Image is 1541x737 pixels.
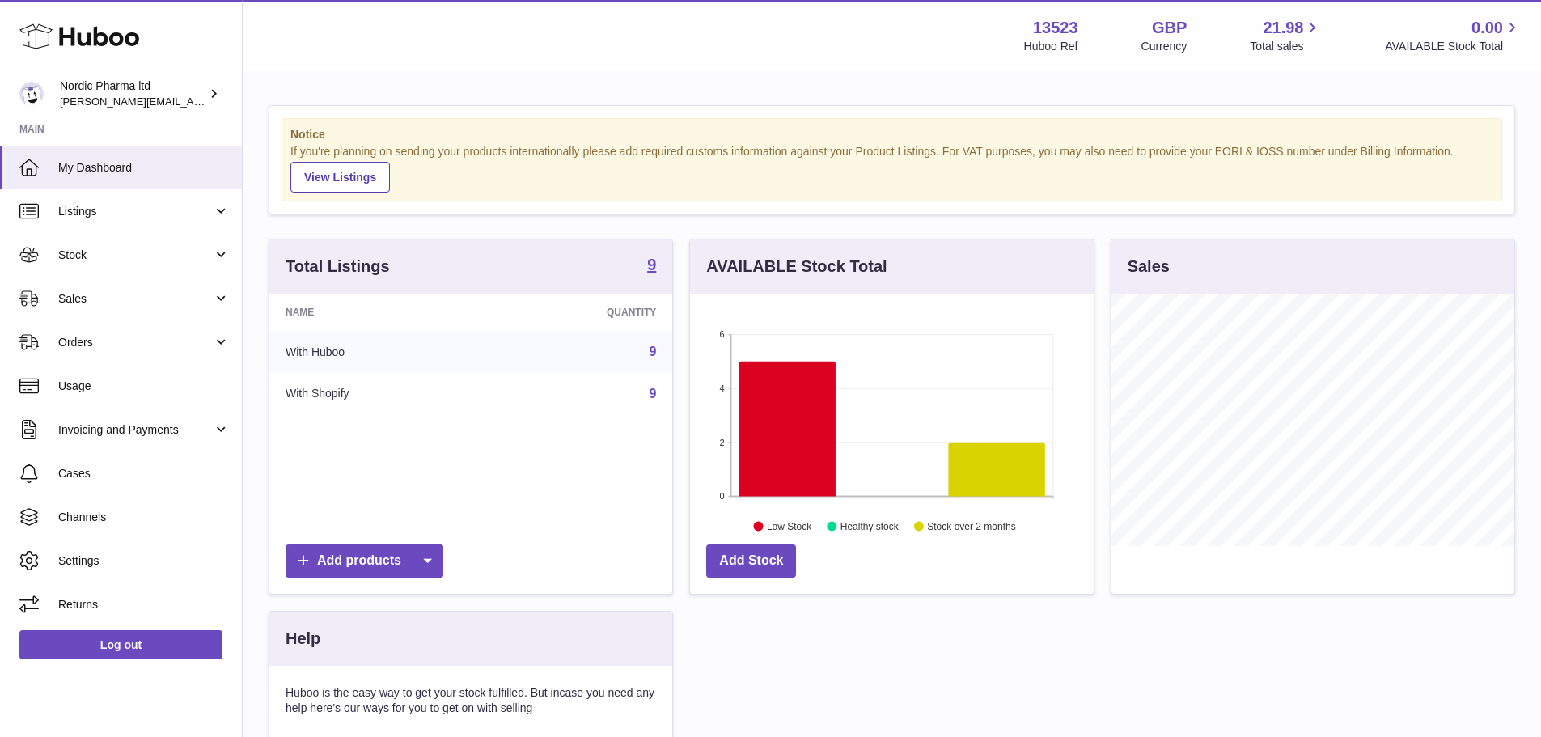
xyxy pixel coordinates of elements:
text: 2 [720,437,725,447]
strong: 9 [647,256,656,273]
span: Listings [58,204,213,219]
th: Name [269,294,487,331]
h3: Sales [1128,256,1170,277]
span: Channels [58,510,230,525]
td: With Huboo [269,331,487,373]
span: Total sales [1250,39,1322,54]
p: Huboo is the easy way to get your stock fulfilled. But incase you need any help here's our ways f... [286,685,656,716]
th: Quantity [487,294,673,331]
span: Invoicing and Payments [58,422,213,438]
h3: Help [286,628,320,650]
a: Log out [19,630,222,659]
img: joe.plant@nordicpharma.com [19,82,44,106]
div: If you're planning on sending your products internationally please add required customs informati... [290,144,1493,193]
span: Settings [58,553,230,569]
a: 0.00 AVAILABLE Stock Total [1385,17,1522,54]
td: With Shopify [269,373,487,415]
text: 4 [720,383,725,393]
span: [PERSON_NAME][EMAIL_ADDRESS][DOMAIN_NAME] [60,95,324,108]
span: Sales [58,291,213,307]
a: Add Stock [706,544,796,578]
h3: Total Listings [286,256,390,277]
text: Low Stock [767,520,812,532]
a: 9 [649,387,656,400]
a: Add products [286,544,443,578]
span: Cases [58,466,230,481]
div: Currency [1141,39,1188,54]
h3: AVAILABLE Stock Total [706,256,887,277]
span: Stock [58,248,213,263]
strong: GBP [1152,17,1187,39]
span: My Dashboard [58,160,230,176]
div: Huboo Ref [1024,39,1078,54]
div: Nordic Pharma ltd [60,78,205,109]
a: 9 [647,256,656,276]
span: Returns [58,597,230,612]
span: 0.00 [1471,17,1503,39]
span: AVAILABLE Stock Total [1385,39,1522,54]
text: 0 [720,491,725,501]
span: Usage [58,379,230,394]
text: 6 [720,329,725,339]
strong: Notice [290,127,1493,142]
span: Orders [58,335,213,350]
a: 9 [649,345,656,358]
a: 21.98 Total sales [1250,17,1322,54]
text: Stock over 2 months [928,520,1016,532]
text: Healthy stock [840,520,900,532]
strong: 13523 [1033,17,1078,39]
span: 21.98 [1263,17,1303,39]
a: View Listings [290,162,390,193]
